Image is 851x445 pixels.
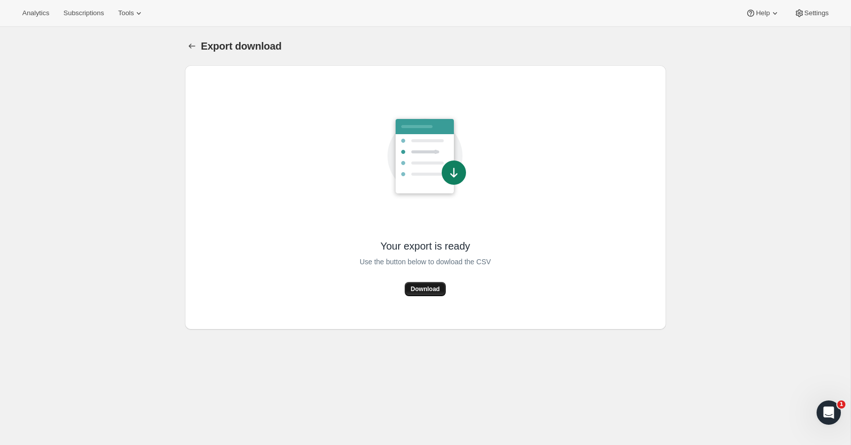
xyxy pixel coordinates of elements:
[405,282,446,296] button: Download
[380,239,470,253] span: Your export is ready
[817,400,841,425] iframe: Intercom live chat
[740,6,786,20] button: Help
[804,9,829,17] span: Settings
[63,9,104,17] span: Subscriptions
[837,400,845,409] span: 1
[360,256,491,268] span: Use the button below to dowload the CSV
[411,285,440,293] span: Download
[788,6,835,20] button: Settings
[16,6,55,20] button: Analytics
[756,9,769,17] span: Help
[185,39,199,53] button: Export download
[118,9,134,17] span: Tools
[201,41,282,52] span: Export download
[57,6,110,20] button: Subscriptions
[112,6,150,20] button: Tools
[22,9,49,17] span: Analytics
